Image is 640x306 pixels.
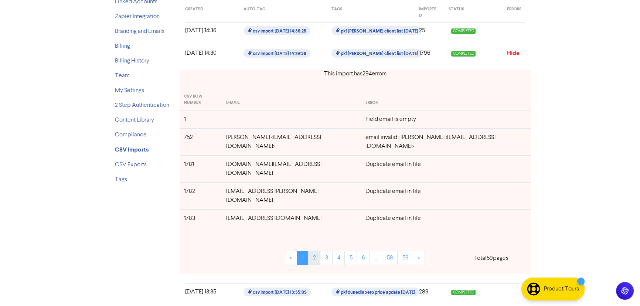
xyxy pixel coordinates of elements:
[507,50,520,57] a: Hide
[419,49,437,58] p: 1796
[180,183,222,210] td: 1782
[361,156,531,183] td: Duplicate email in file
[244,49,310,58] span: csv import [DATE] 14:29:38
[451,51,475,57] span: COMPLETED
[473,254,508,263] p: Total 59 pages
[222,129,361,156] td: [PERSON_NAME] <[EMAIL_ADDRESS][DOMAIN_NAME]>
[451,290,475,295] span: COMPLETED
[180,288,238,302] div: [DATE] 13:35
[244,288,310,296] span: csv import [DATE] 13:35:09
[297,251,308,265] a: Page 1 is your current page
[332,251,345,265] a: Page 4
[361,129,531,156] td: email invalid : [PERSON_NAME] <[EMAIL_ADDRESS][DOMAIN_NAME]>
[244,51,312,57] a: csv import [DATE] 14:29:38
[180,6,238,18] div: Created
[357,251,370,265] a: Page 6
[115,177,127,183] a: Tags
[451,28,475,34] span: COMPLETED
[344,251,357,265] a: Page 5
[361,110,531,129] td: Field email is empty
[180,110,222,129] td: 1
[115,117,154,123] a: Content Library
[115,162,147,168] a: CSV Exports
[180,49,238,64] div: [DATE] 14:30
[419,26,437,35] p: 25
[115,28,164,34] a: Branding and Emails
[397,251,413,265] a: Page 59
[115,58,149,64] a: Billing History
[320,251,333,265] a: Page 3
[115,132,147,138] a: Compliance
[115,14,160,20] a: Zapier Integration
[180,210,222,228] td: 1783
[501,6,531,18] div: Errors
[413,251,425,265] a: »
[115,102,169,108] a: 2 Step Authentication
[115,43,130,49] a: Billing
[244,26,310,35] span: csv import [DATE] 14:36:25
[115,88,144,93] a: My Settings
[222,183,361,210] td: [EMAIL_ADDRESS][PERSON_NAME][DOMAIN_NAME]
[180,26,238,41] div: [DATE] 14:36
[115,73,130,79] a: Team
[331,288,419,296] span: pkf dunedin xero price update [DATE]
[244,289,312,295] a: csv import [DATE] 13:35:09
[238,6,326,18] div: Auto-Tag
[180,89,222,110] th: CSV ROW NUMBER
[115,147,149,153] a: CSV Imports
[413,6,443,18] div: Imported
[419,288,437,296] p: 289
[180,69,531,78] div: This import has 294 error s
[115,146,149,153] strong: CSV Imports
[222,210,361,228] td: [EMAIL_ADDRESS][DOMAIN_NAME]
[222,156,361,183] td: [DOMAIN_NAME][EMAIL_ADDRESS][DOMAIN_NAME]
[443,6,501,18] div: Status
[244,28,312,34] a: csv import [DATE] 14:36:25
[326,6,413,18] div: Tags
[180,129,222,156] td: 752
[331,26,422,35] span: pkf [PERSON_NAME] client list [DATE]
[308,251,320,265] a: Page 2
[331,51,423,57] a: pkf [PERSON_NAME] client list [DATE]
[603,271,640,306] iframe: Chat Widget
[331,49,422,58] span: pkf [PERSON_NAME] client list [DATE]
[361,183,531,210] td: Duplicate email in file
[180,156,222,183] td: 1781
[331,28,423,34] a: pkf [PERSON_NAME] client list [DATE]
[361,210,531,228] td: Duplicate email in file
[361,89,531,110] th: ERROR
[382,251,398,265] a: Page 58
[222,89,361,110] th: E-MAIL
[331,289,421,295] a: pkf dunedin xero price update [DATE]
